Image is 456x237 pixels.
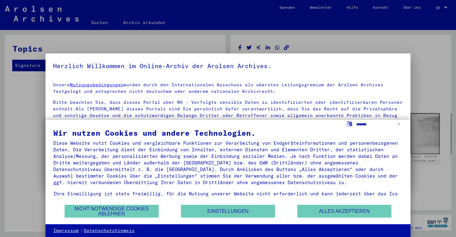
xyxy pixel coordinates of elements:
div: Diese Website nutzt Cookies und vergleichbare Funktionen zur Verarbeitung von Endgeräteinformatio... [53,140,402,186]
button: Nicht notwendige Cookies ablehnen [65,205,159,218]
div: Wir nutzen Cookies und andere Technologien. [53,129,402,137]
button: Einstellungen [181,205,275,218]
div: Ihre Einwilligung ist stets freiwillig, für die Nutzung unserer Website nicht erforderlich und ka... [53,190,402,210]
a: Nutzungsbedingungen [70,82,124,88]
label: Sprache auswählen [346,121,353,127]
a: Datenschutzhinweis [84,228,135,234]
select: Sprache auswählen [356,120,403,129]
a: Impressum [53,228,79,234]
p: Unsere wurden durch den Internationalen Ausschuss als oberstes Leitungsgremium der Arolsen Archiv... [53,82,403,95]
h5: Herzlich Willkommen im Online-Archiv der Arolsen Archives. [53,61,403,71]
button: Alles akzeptieren [297,205,391,218]
p: Bitte beachten Sie, dass dieses Portal über NS - Verfolgte sensible Daten zu identifizierten oder... [53,99,403,132]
